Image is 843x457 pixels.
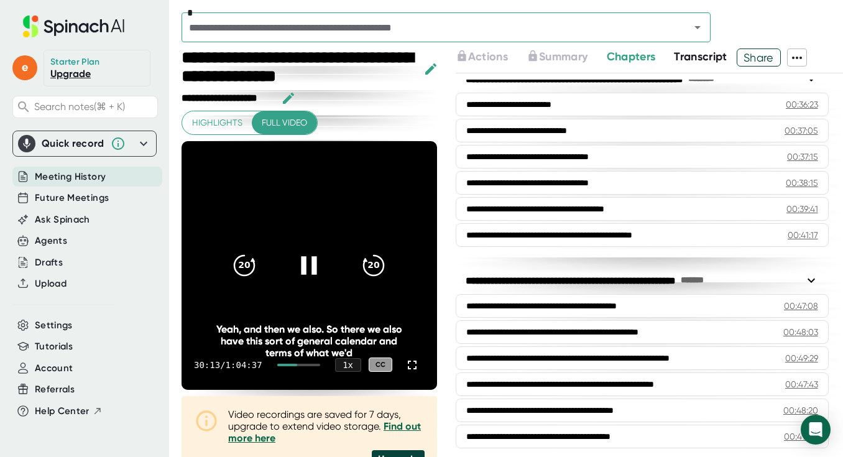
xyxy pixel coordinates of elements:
div: Open Intercom Messenger [801,415,831,445]
div: 00:47:43 [785,378,818,390]
span: Search notes (⌘ + K) [34,101,125,113]
div: 00:41:17 [788,229,818,241]
div: 00:49:29 [785,352,818,364]
span: Share [737,47,780,68]
span: Actions [468,50,508,63]
div: 30:13 / 1:04:37 [194,360,262,370]
span: Transcript [674,50,727,63]
div: 00:48:03 [783,326,818,338]
div: CC [369,358,392,372]
div: 00:37:05 [785,124,818,137]
button: Full video [252,111,317,134]
div: Yeah, and then we also. So there we also have this sort of general calendar and terms of what we'd [207,323,411,359]
button: Chapters [607,48,656,65]
button: Settings [35,318,73,333]
button: Transcript [674,48,727,65]
button: Help Center [35,404,103,418]
button: Account [35,361,73,376]
button: Actions [456,48,508,65]
button: Share [737,48,781,67]
div: 00:38:15 [786,177,818,189]
a: Find out more here [228,420,421,444]
button: Meeting History [35,170,106,184]
div: 00:37:15 [787,150,818,163]
button: Referrals [35,382,75,397]
button: Ask Spinach [35,213,90,227]
div: 00:48:20 [783,404,818,417]
div: Video recordings are saved for 7 days, upgrade to extend video storage. [228,409,425,444]
div: Quick record [42,137,104,150]
div: Quick record [18,131,151,156]
span: Full video [262,115,307,131]
div: 00:49:58 [784,430,818,443]
div: 00:36:23 [786,98,818,111]
a: Upgrade [50,68,91,80]
button: Agents [35,234,67,248]
span: Summary [539,50,587,63]
button: Tutorials [35,339,73,354]
span: e [12,55,37,80]
span: Chapters [607,50,656,63]
button: Upload [35,277,67,291]
div: 00:47:08 [784,300,818,312]
button: Highlights [182,111,252,134]
span: Highlights [192,115,242,131]
div: Starter Plan [50,57,100,68]
button: Drafts [35,256,63,270]
div: 00:39:41 [786,203,818,215]
button: Future Meetings [35,191,109,205]
div: 1 x [335,358,361,372]
button: Open [689,19,706,36]
span: Help Center [35,404,90,418]
button: Summary [527,48,587,65]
